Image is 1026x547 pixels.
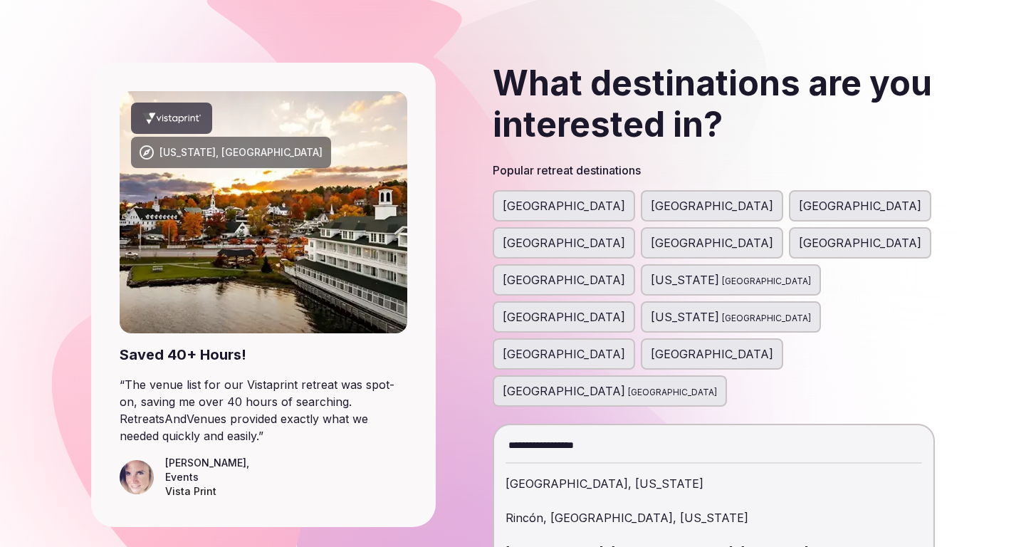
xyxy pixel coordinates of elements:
[120,91,407,333] img: New Hampshire, USA
[799,197,921,214] span: [GEOGRAPHIC_DATA]
[503,382,625,400] span: [GEOGRAPHIC_DATA]
[165,470,249,484] div: Events
[493,63,935,145] h2: What destinations are you interested in?
[120,376,407,444] blockquote: “ The venue list for our Vistaprint retreat was spot-on, saving me over 40 hours of searching. Re...
[120,460,154,494] img: Hannah Linder
[651,197,773,214] span: [GEOGRAPHIC_DATA]
[722,274,811,288] span: [GEOGRAPHIC_DATA]
[493,162,935,179] h3: Popular retreat destinations
[503,271,625,288] span: [GEOGRAPHIC_DATA]
[503,197,625,214] span: [GEOGRAPHIC_DATA]
[165,484,249,499] div: Vista Print
[651,234,773,251] span: [GEOGRAPHIC_DATA]
[503,345,625,363] span: [GEOGRAPHIC_DATA]
[506,501,922,535] div: Rincón, [GEOGRAPHIC_DATA], [US_STATE]
[506,467,922,501] div: [GEOGRAPHIC_DATA], [US_STATE]
[651,308,719,325] span: [US_STATE]
[503,308,625,325] span: [GEOGRAPHIC_DATA]
[503,234,625,251] span: [GEOGRAPHIC_DATA]
[651,345,773,363] span: [GEOGRAPHIC_DATA]
[159,145,323,160] div: [US_STATE], [GEOGRAPHIC_DATA]
[722,311,811,325] span: [GEOGRAPHIC_DATA]
[120,345,407,365] div: Saved 40+ Hours!
[799,234,921,251] span: [GEOGRAPHIC_DATA]
[628,385,717,400] span: [GEOGRAPHIC_DATA]
[165,457,246,469] cite: [PERSON_NAME]
[165,456,249,499] figcaption: ,
[651,271,719,288] span: [US_STATE]
[142,111,201,125] svg: Vistaprint company logo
